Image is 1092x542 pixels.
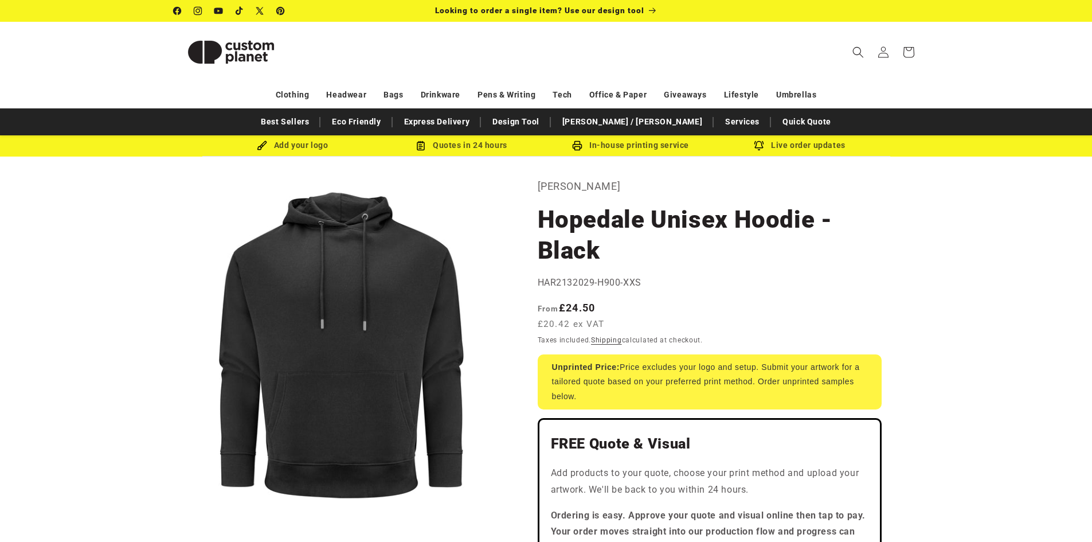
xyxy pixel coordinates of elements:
a: Lifestyle [724,85,759,105]
a: Shipping [591,336,622,344]
a: [PERSON_NAME] / [PERSON_NAME] [557,112,708,132]
img: Custom Planet [174,26,288,78]
a: Express Delivery [398,112,476,132]
a: Office & Paper [589,85,647,105]
a: Services [719,112,765,132]
a: Clothing [276,85,310,105]
div: Price excludes your logo and setup. Submit your artwork for a tailored quote based on your prefer... [538,354,882,410]
span: £20.42 ex VAT [538,318,605,331]
div: In-house printing service [546,138,715,153]
img: Order updates [754,141,764,151]
a: Giveaways [664,85,706,105]
h2: FREE Quote & Visual [551,435,868,453]
h1: Hopedale Unisex Hoodie - Black [538,204,882,266]
a: Eco Friendly [326,112,386,132]
a: Custom Planet [169,22,292,82]
p: Add products to your quote, choose your print method and upload your artwork. We'll be back to yo... [551,465,868,498]
a: Best Sellers [255,112,315,132]
p: [PERSON_NAME] [538,177,882,196]
div: Taxes included. calculated at checkout. [538,334,882,346]
div: Add your logo [208,138,377,153]
a: Tech [553,85,572,105]
summary: Search [846,40,871,65]
a: Quick Quote [777,112,837,132]
a: Pens & Writing [477,85,535,105]
img: Order Updates Icon [416,141,426,151]
img: Brush Icon [257,141,267,151]
span: From [538,304,559,313]
div: Live order updates [715,138,884,153]
span: HAR2132029-H900-XXS [538,277,641,288]
span: Looking to order a single item? Use our design tool [435,6,644,15]
a: Headwear [326,85,366,105]
a: Bags [383,85,403,105]
a: Drinkware [421,85,460,105]
a: Design Tool [487,112,545,132]
strong: Unprinted Price: [552,362,620,372]
media-gallery: Gallery Viewer [174,177,509,513]
img: In-house printing [572,141,582,151]
div: Quotes in 24 hours [377,138,546,153]
a: Umbrellas [776,85,816,105]
strong: £24.50 [538,302,596,314]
